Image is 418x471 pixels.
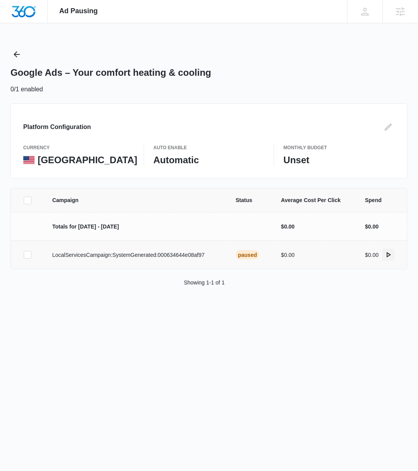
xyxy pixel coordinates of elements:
[10,85,43,94] p: 0/1 enabled
[52,223,217,231] p: Totals for [DATE] - [DATE]
[10,67,211,78] h1: Google Ads – Your comfort heating & cooling
[281,196,347,204] span: Average Cost Per Click
[23,144,134,151] p: currency
[382,249,395,261] button: actions.activate
[52,196,217,204] span: Campaign
[281,251,347,259] p: $0.00
[38,154,134,166] p: [GEOGRAPHIC_DATA]
[10,48,23,61] button: Back
[23,122,91,132] h3: Platform Configuration
[184,279,225,287] p: Showing 1-1 of 1
[365,251,379,259] p: $0.00
[365,223,379,231] p: $0.00
[236,196,263,204] span: Status
[52,251,217,259] p: LocalServicesCampaign:SystemGenerated:000634644e08af97
[284,144,395,151] p: Monthly Budget
[153,154,265,166] p: Automatic
[23,156,35,164] img: United States
[59,7,98,15] span: Ad Pausing
[281,223,347,231] p: $0.00
[153,144,265,151] p: Auto Enable
[382,121,395,133] button: Edit
[284,154,395,166] p: Unset
[236,250,260,260] div: Paused
[365,196,395,204] span: Spend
